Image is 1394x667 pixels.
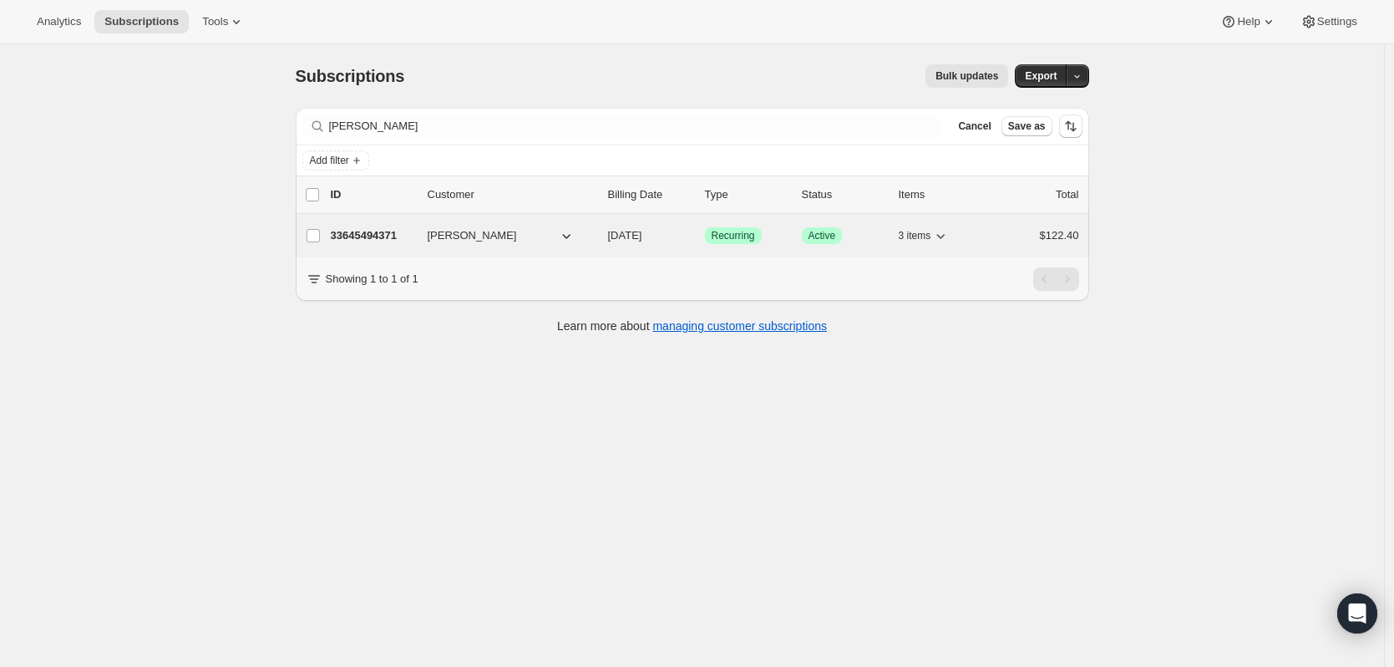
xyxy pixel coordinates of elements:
[428,227,517,244] span: [PERSON_NAME]
[1040,229,1079,242] span: $122.40
[1290,10,1367,33] button: Settings
[192,10,255,33] button: Tools
[1025,69,1057,83] span: Export
[331,227,414,244] p: 33645494371
[104,15,179,28] span: Subscriptions
[1015,64,1067,88] button: Export
[1059,115,1082,138] button: Sort the results
[202,15,228,28] span: Tools
[302,150,369,171] button: Add filter
[27,10,91,33] button: Analytics
[1001,116,1052,136] button: Save as
[1317,15,1357,28] span: Settings
[809,229,836,242] span: Active
[1337,593,1377,634] div: Open Intercom Messenger
[935,69,998,83] span: Bulk updates
[331,186,1079,203] div: IDCustomerBilling DateTypeStatusItemsTotal
[899,224,950,247] button: 3 items
[326,271,418,288] p: Showing 1 to 1 of 1
[1056,186,1078,203] p: Total
[608,229,642,242] span: [DATE]
[1210,10,1286,33] button: Help
[899,186,982,203] div: Items
[1237,15,1260,28] span: Help
[557,318,827,334] p: Learn more about
[712,229,755,242] span: Recurring
[608,186,692,203] p: Billing Date
[705,186,788,203] div: Type
[296,67,405,85] span: Subscriptions
[331,224,1079,247] div: 33645494371[PERSON_NAME][DATE]SuccessRecurringSuccessActive3 items$122.40
[1008,120,1046,133] span: Save as
[329,115,942,138] input: Filter subscribers
[652,319,827,333] a: managing customer subscriptions
[310,154,349,167] span: Add filter
[899,229,931,242] span: 3 items
[802,186,885,203] p: Status
[418,222,585,249] button: [PERSON_NAME]
[1033,267,1079,291] nav: Pagination
[94,10,189,33] button: Subscriptions
[951,116,997,136] button: Cancel
[428,186,595,203] p: Customer
[958,120,991,133] span: Cancel
[37,15,81,28] span: Analytics
[331,186,414,203] p: ID
[925,64,1008,88] button: Bulk updates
